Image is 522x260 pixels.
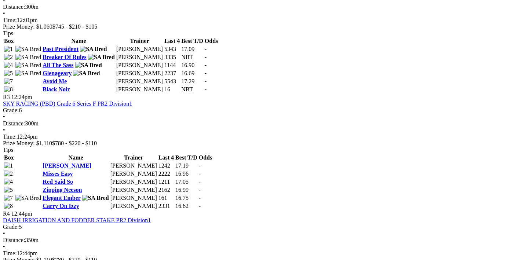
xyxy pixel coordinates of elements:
[175,186,198,194] td: 16.99
[43,195,80,201] a: Elegant Ember
[158,202,174,210] td: 2331
[205,62,207,68] span: -
[4,86,13,93] img: 8
[4,78,13,85] img: 7
[116,37,163,45] th: Trainer
[3,217,151,223] a: DAISH IRRIGATION AND FODDER STAKE PR2 Division1
[15,46,41,52] img: SA Bred
[181,37,204,45] th: Best T/D
[175,178,198,186] td: 17.05
[3,23,519,30] div: Prize Money: $1,060
[199,195,201,201] span: -
[116,70,163,77] td: [PERSON_NAME]
[4,203,13,209] img: 8
[11,210,32,217] span: 12:44pm
[4,195,13,201] img: 7
[4,171,13,177] img: 2
[164,54,180,61] td: 3335
[42,154,109,161] th: Name
[116,86,163,93] td: [PERSON_NAME]
[3,17,519,23] div: 12:01pm
[116,45,163,53] td: [PERSON_NAME]
[82,195,109,201] img: SA Bred
[43,203,79,209] a: Carry On Izzy
[3,127,5,133] span: •
[199,179,201,185] span: -
[3,10,5,17] span: •
[43,70,72,76] a: Glenageary
[181,54,204,61] td: NBT
[4,62,13,69] img: 4
[4,162,13,169] img: 1
[199,203,201,209] span: -
[110,194,157,202] td: [PERSON_NAME]
[3,4,25,10] span: Distance:
[205,86,207,92] span: -
[3,250,17,256] span: Time:
[43,187,82,193] a: Zipping Neeson
[158,178,174,186] td: 1211
[4,70,13,77] img: 5
[158,186,174,194] td: 2162
[158,170,174,177] td: 2222
[43,62,73,68] a: All The Sass
[75,62,102,69] img: SA Bred
[43,86,70,92] a: Black Noir
[3,237,519,243] div: 350m
[4,154,14,161] span: Box
[3,237,25,243] span: Distance:
[43,78,67,84] a: Avoid Me
[3,94,10,100] span: R3
[116,78,163,85] td: [PERSON_NAME]
[175,170,198,177] td: 16.96
[116,54,163,61] td: [PERSON_NAME]
[164,62,180,69] td: 1144
[204,37,218,45] th: Odds
[3,230,5,237] span: •
[4,187,13,193] img: 5
[205,70,207,76] span: -
[43,179,73,185] a: Red Said So
[164,86,180,93] td: 16
[4,179,13,185] img: 4
[88,54,115,61] img: SA Bred
[43,46,79,52] a: Past President
[3,120,519,127] div: 300m
[110,202,157,210] td: [PERSON_NAME]
[110,170,157,177] td: [PERSON_NAME]
[110,162,157,169] td: [PERSON_NAME]
[164,70,180,77] td: 2237
[4,46,13,52] img: 1
[205,54,207,60] span: -
[43,162,91,169] a: [PERSON_NAME]
[52,23,98,30] span: $745 - $210 - $105
[3,210,10,217] span: R4
[164,37,180,45] th: Last 4
[175,202,198,210] td: 16.62
[116,62,163,69] td: [PERSON_NAME]
[4,54,13,61] img: 2
[43,171,73,177] a: Misses Easy
[3,107,519,114] div: 6
[181,62,204,69] td: 16.90
[3,114,5,120] span: •
[181,45,204,53] td: 17.09
[3,224,19,230] span: Grade:
[3,4,519,10] div: 300m
[175,162,198,169] td: 17.19
[3,147,13,153] span: Tips
[110,178,157,186] td: [PERSON_NAME]
[42,37,115,45] th: Name
[4,38,14,44] span: Box
[181,70,204,77] td: 16.69
[3,224,519,230] div: 5
[205,46,207,52] span: -
[199,171,201,177] span: -
[3,100,132,107] a: SKY RACING (PBD) Grade 6 Series F PR2 Division1
[3,30,13,36] span: Tips
[15,70,41,77] img: SA Bred
[205,78,207,84] span: -
[3,250,519,257] div: 12:44pm
[73,70,100,77] img: SA Bred
[80,46,107,52] img: SA Bred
